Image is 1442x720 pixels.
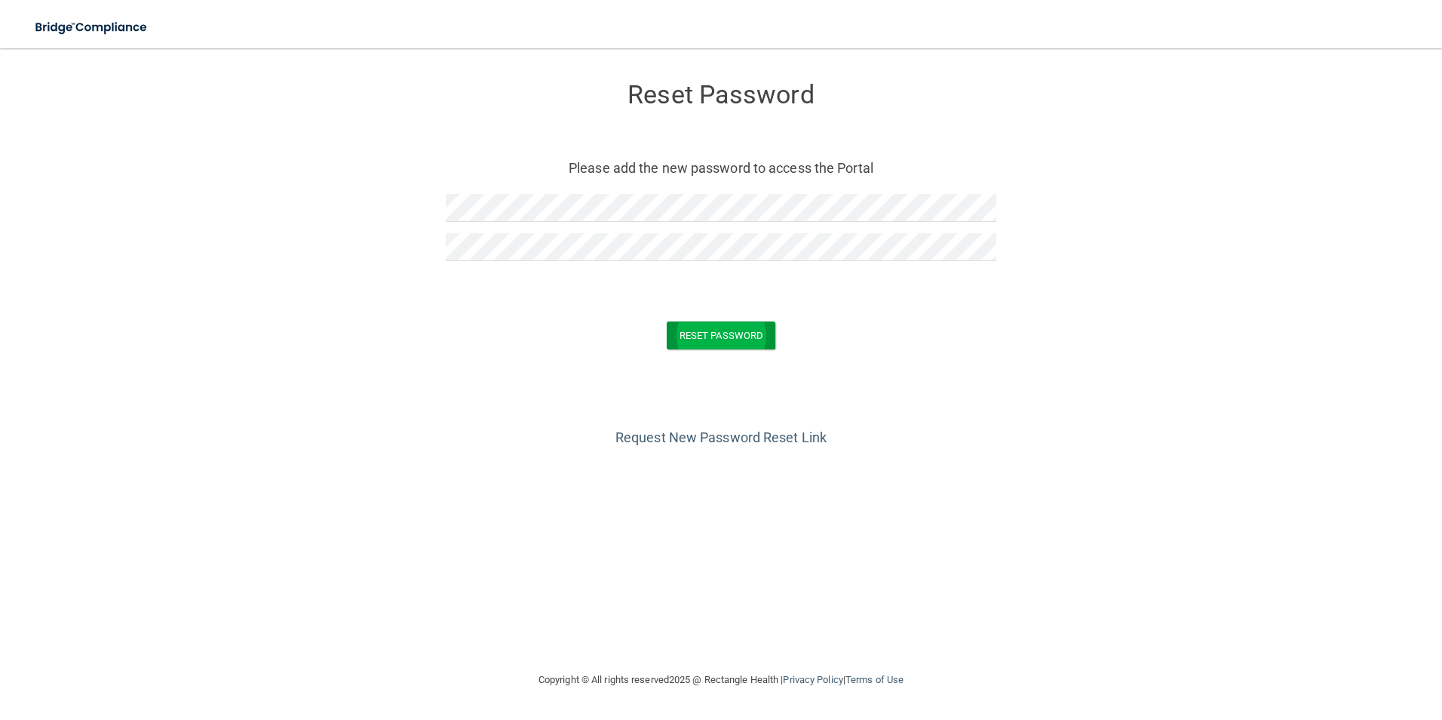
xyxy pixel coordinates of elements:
[446,656,996,704] div: Copyright © All rights reserved 2025 @ Rectangle Health | |
[667,322,775,349] button: Reset Password
[615,429,827,445] a: Request New Password Reset Link
[446,81,996,109] h3: Reset Password
[845,674,904,685] a: Terms of Use
[23,12,161,43] img: bridge_compliance_login_screen.278c3ca4.svg
[457,155,985,180] p: Please add the new password to access the Portal
[783,674,842,685] a: Privacy Policy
